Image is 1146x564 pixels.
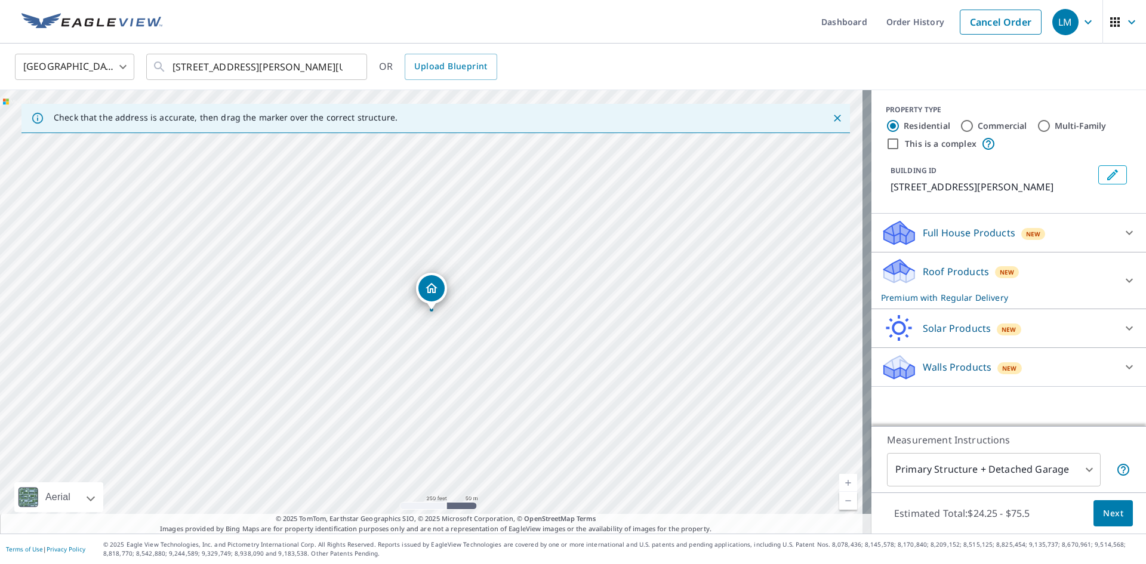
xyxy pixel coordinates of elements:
[1055,120,1107,132] label: Multi-Family
[414,59,487,74] span: Upload Blueprint
[885,500,1040,526] p: Estimated Total: $24.25 - $75.5
[960,10,1042,35] a: Cancel Order
[405,54,497,80] a: Upload Blueprint
[577,514,596,523] a: Terms
[923,264,989,279] p: Roof Products
[881,218,1136,247] div: Full House ProductsNew
[47,545,85,553] a: Privacy Policy
[839,474,857,492] a: Current Level 17, Zoom In
[891,180,1093,194] p: [STREET_ADDRESS][PERSON_NAME]
[1002,325,1016,334] span: New
[1052,9,1079,35] div: LM
[923,226,1015,240] p: Full House Products
[978,120,1027,132] label: Commercial
[1093,500,1133,527] button: Next
[1002,363,1017,373] span: New
[14,482,103,512] div: Aerial
[881,291,1115,304] p: Premium with Regular Delivery
[42,482,74,512] div: Aerial
[923,360,991,374] p: Walls Products
[923,321,991,335] p: Solar Products
[1026,229,1041,239] span: New
[830,110,845,126] button: Close
[15,50,134,84] div: [GEOGRAPHIC_DATA]
[172,50,343,84] input: Search by address or latitude-longitude
[54,112,398,123] p: Check that the address is accurate, then drag the marker over the correct structure.
[881,257,1136,304] div: Roof ProductsNewPremium with Regular Delivery
[103,540,1140,558] p: © 2025 Eagle View Technologies, Inc. and Pictometry International Corp. All Rights Reserved. Repo...
[891,165,936,175] p: BUILDING ID
[6,545,43,553] a: Terms of Use
[881,314,1136,343] div: Solar ProductsNew
[379,54,497,80] div: OR
[1103,506,1123,521] span: Next
[905,138,976,150] label: This is a complex
[276,514,596,524] span: © 2025 TomTom, Earthstar Geographics SIO, © 2025 Microsoft Corporation, ©
[886,104,1132,115] div: PROPERTY TYPE
[21,13,162,31] img: EV Logo
[839,492,857,510] a: Current Level 17, Zoom Out
[1116,463,1130,477] span: Your report will include the primary structure and a detached garage if one exists.
[904,120,950,132] label: Residential
[887,453,1101,486] div: Primary Structure + Detached Garage
[416,273,447,310] div: Dropped pin, building 1, Residential property, 9331 Jennrich Ave Westminster, CA 92683
[881,353,1136,381] div: Walls ProductsNew
[887,433,1130,447] p: Measurement Instructions
[524,514,574,523] a: OpenStreetMap
[6,545,85,553] p: |
[1000,267,1015,277] span: New
[1098,165,1127,184] button: Edit building 1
